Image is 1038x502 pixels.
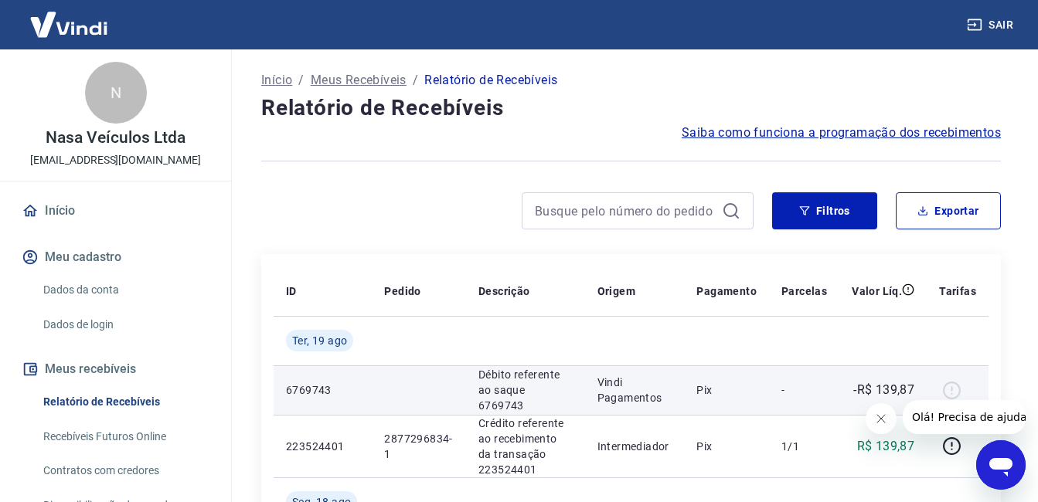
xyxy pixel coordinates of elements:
[857,437,915,456] p: R$ 139,87
[866,403,897,434] iframe: Fechar mensagem
[37,309,213,341] a: Dados de login
[781,283,827,299] p: Parcelas
[292,333,347,348] span: Ter, 19 ago
[19,194,213,228] a: Início
[478,367,573,413] p: Débito referente ao saque 6769743
[261,71,292,90] a: Início
[424,71,557,90] p: Relatório de Recebíveis
[597,283,635,299] p: Origem
[37,421,213,453] a: Recebíveis Futuros Online
[781,439,827,454] p: 1/1
[781,382,827,398] p: -
[478,416,573,477] p: Crédito referente ao recebimento da transação 223524401
[19,1,119,48] img: Vindi
[37,455,213,487] a: Contratos com credores
[9,11,130,23] span: Olá! Precisa de ajuda?
[413,71,418,90] p: /
[535,199,716,222] input: Busque pelo número do pedido
[85,62,147,124] div: N
[46,130,185,146] p: Nasa Veículos Ltda
[682,124,1001,142] a: Saiba como funciona a programação dos recebimentos
[19,240,213,274] button: Meu cadastro
[30,152,201,168] p: [EMAIL_ADDRESS][DOMAIN_NAME]
[939,283,976,299] p: Tarifas
[286,283,297,299] p: ID
[852,283,902,299] p: Valor Líq.
[696,382,757,398] p: Pix
[597,375,672,405] p: Vindi Pagamentos
[696,439,757,454] p: Pix
[37,274,213,306] a: Dados da conta
[772,192,877,229] button: Filtros
[597,439,672,454] p: Intermediador
[976,440,1026,490] iframe: Botão para abrir a janela de mensagens
[37,386,213,418] a: Relatório de Recebíveis
[19,352,213,386] button: Meus recebíveis
[896,192,1001,229] button: Exportar
[298,71,304,90] p: /
[384,283,420,299] p: Pedido
[286,439,359,454] p: 223524401
[696,283,757,299] p: Pagamento
[964,11,1019,39] button: Sair
[261,93,1001,124] h4: Relatório de Recebíveis
[903,400,1026,434] iframe: Mensagem da empresa
[478,283,530,299] p: Descrição
[853,381,914,399] p: -R$ 139,87
[311,71,407,90] a: Meus Recebíveis
[286,382,359,398] p: 6769743
[384,431,454,462] p: 2877296834-1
